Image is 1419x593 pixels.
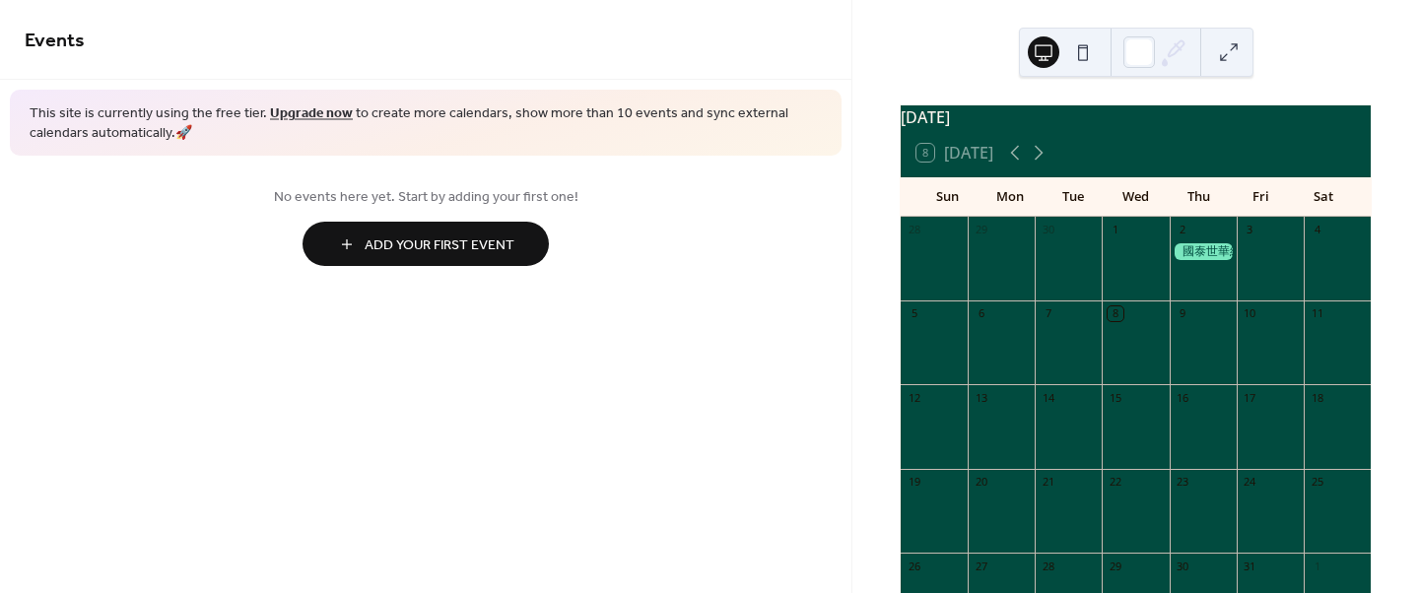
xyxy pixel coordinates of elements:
[1041,475,1055,490] div: 21
[1105,177,1168,217] div: Wed
[1108,223,1122,237] div: 1
[907,390,921,405] div: 12
[1176,306,1190,321] div: 9
[1310,223,1324,237] div: 4
[1310,475,1324,490] div: 25
[974,559,988,573] div: 27
[1243,390,1257,405] div: 17
[1176,475,1190,490] div: 23
[1310,559,1324,573] div: 1
[270,100,353,127] a: Upgrade now
[1108,390,1122,405] div: 15
[1167,177,1230,217] div: Thu
[980,177,1043,217] div: Mon
[907,475,921,490] div: 19
[1243,475,1257,490] div: 24
[1042,177,1105,217] div: Tue
[1170,243,1237,260] div: 國泰世華結賬日
[303,222,549,266] button: Add Your First Event
[916,177,980,217] div: Sun
[1108,475,1122,490] div: 22
[1292,177,1355,217] div: Sat
[1230,177,1293,217] div: Fri
[974,390,988,405] div: 13
[974,306,988,321] div: 6
[907,223,921,237] div: 28
[1041,390,1055,405] div: 14
[1310,306,1324,321] div: 11
[1243,223,1257,237] div: 3
[25,222,827,266] a: Add Your First Event
[1108,306,1122,321] div: 8
[25,187,827,208] span: No events here yet. Start by adding your first one!
[365,235,514,256] span: Add Your First Event
[1041,306,1055,321] div: 7
[1243,559,1257,573] div: 31
[1176,390,1190,405] div: 16
[25,22,85,60] span: Events
[1310,390,1324,405] div: 18
[1176,559,1190,573] div: 30
[974,223,988,237] div: 29
[1041,559,1055,573] div: 28
[1108,559,1122,573] div: 29
[1176,223,1190,237] div: 2
[974,475,988,490] div: 20
[907,559,921,573] div: 26
[901,105,1371,129] div: [DATE]
[1243,306,1257,321] div: 10
[1041,223,1055,237] div: 30
[30,104,822,143] span: This site is currently using the free tier. to create more calendars, show more than 10 events an...
[907,306,921,321] div: 5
